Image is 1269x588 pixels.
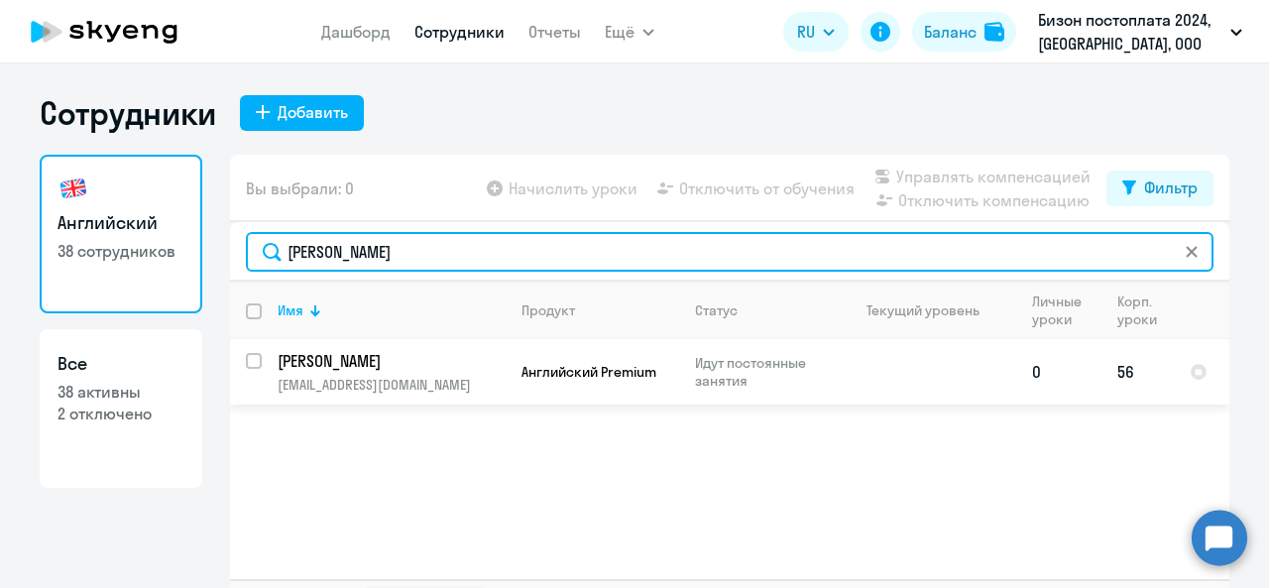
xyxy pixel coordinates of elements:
[1028,8,1252,56] button: Бизон постоплата 2024, [GEOGRAPHIC_DATA], ООО
[848,301,1015,319] div: Текущий уровень
[58,173,89,204] img: english
[278,100,348,124] div: Добавить
[1032,293,1100,328] div: Личные уроки
[1016,339,1101,405] td: 0
[40,155,202,313] a: Английский38 сотрудников
[866,301,980,319] div: Текущий уровень
[605,20,634,44] span: Ещё
[1117,293,1173,328] div: Корп. уроки
[1101,339,1174,405] td: 56
[783,12,849,52] button: RU
[40,93,216,133] h1: Сотрудники
[695,301,738,319] div: Статус
[58,403,184,424] p: 2 отключено
[1032,293,1083,328] div: Личные уроки
[278,376,505,394] p: [EMAIL_ADDRESS][DOMAIN_NAME]
[240,95,364,131] button: Добавить
[58,240,184,262] p: 38 сотрудников
[58,210,184,236] h3: Английский
[605,12,654,52] button: Ещё
[58,381,184,403] p: 38 активны
[521,301,678,319] div: Продукт
[695,301,831,319] div: Статус
[695,354,831,390] p: Идут постоянные занятия
[521,363,656,381] span: Английский Premium
[40,329,202,488] a: Все38 активны2 отключено
[924,20,977,44] div: Баланс
[58,351,184,377] h3: Все
[528,22,581,42] a: Отчеты
[246,176,354,200] span: Вы выбрали: 0
[321,22,391,42] a: Дашборд
[1038,8,1222,56] p: Бизон постоплата 2024, [GEOGRAPHIC_DATA], ООО
[246,232,1213,272] input: Поиск по имени, email, продукту или статусу
[1117,293,1157,328] div: Корп. уроки
[278,301,303,319] div: Имя
[278,350,502,372] p: [PERSON_NAME]
[797,20,815,44] span: RU
[1106,171,1213,206] button: Фильтр
[278,350,505,372] a: [PERSON_NAME]
[984,22,1004,42] img: balance
[414,22,505,42] a: Сотрудники
[1144,176,1198,199] div: Фильтр
[278,301,505,319] div: Имя
[521,301,575,319] div: Продукт
[912,12,1016,52] button: Балансbalance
